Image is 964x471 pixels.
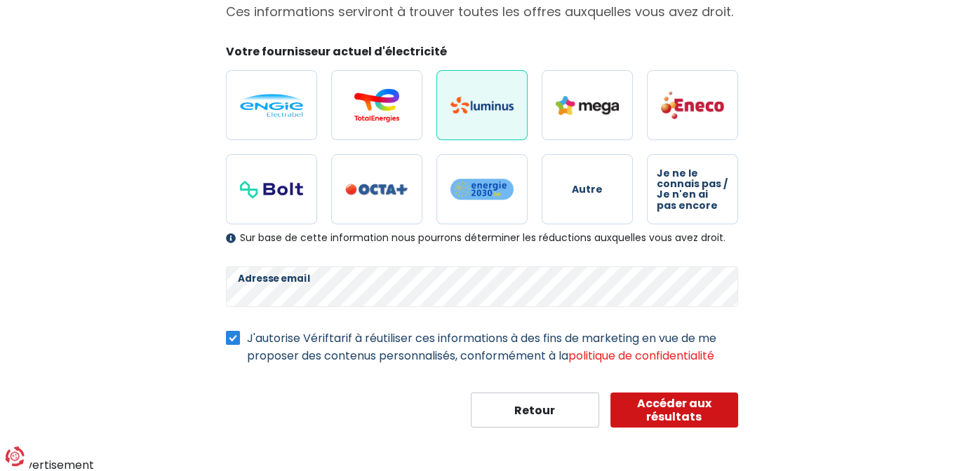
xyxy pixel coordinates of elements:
[226,232,738,244] div: Sur base de cette information nous pourrons déterminer les réductions auxquelles vous avez droit.
[556,96,619,115] img: Mega
[572,184,603,195] span: Autre
[657,168,728,212] span: Je ne le connais pas / Je n'en ai pas encore
[226,2,738,21] p: Ces informations serviront à trouver toutes les offres auxquelles vous avez droit.
[345,184,408,196] img: Octa+
[450,178,514,200] img: Energie2030
[240,181,303,198] img: Bolt
[226,43,738,65] legend: Votre fournisseur actuel d'électricité
[471,392,599,428] button: Retour
[568,348,714,364] a: politique de confidentialité
[661,90,724,120] img: Eneco
[247,329,738,364] label: J'autorise Vériftarif à réutiliser ces informations à des fins de marketing en vue de me proposer...
[610,392,739,428] button: Accéder aux résultats
[240,94,303,117] img: Engie / Electrabel
[345,88,408,122] img: Total Energies / Lampiris
[450,97,514,114] img: Luminus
